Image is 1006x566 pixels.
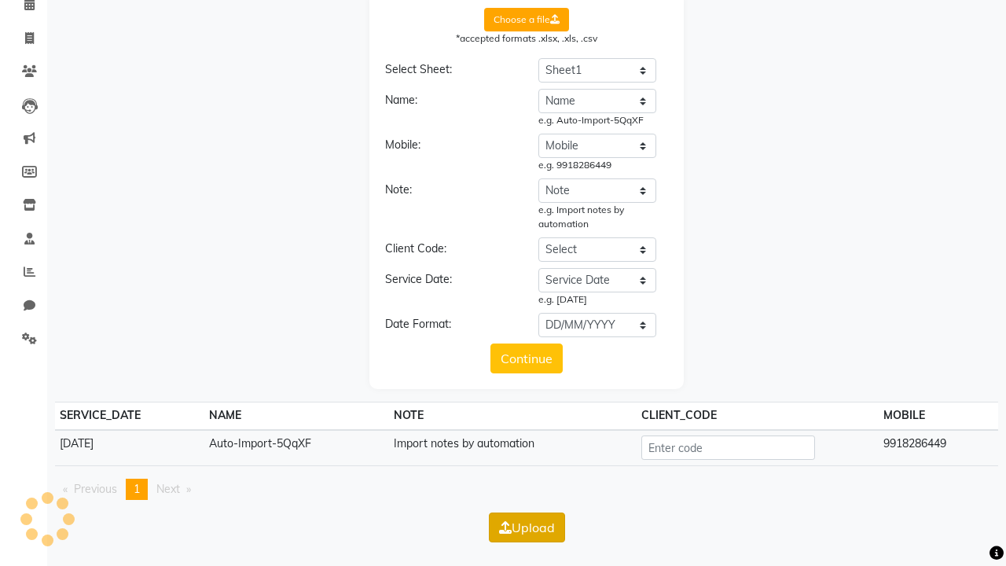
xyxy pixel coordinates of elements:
div: Client Code: [373,241,527,262]
div: e.g. Import notes by automation [538,203,656,231]
td: Import notes by automation [388,430,636,465]
label: Choose a file [484,8,569,31]
th: NOTE [388,402,636,430]
div: Mobile: [373,137,527,172]
nav: Pagination [55,479,998,500]
th: MOBILE [879,402,998,430]
span: 1 [134,482,140,496]
span: Next [156,482,180,496]
div: Note: [373,182,527,231]
div: e.g. 9918286449 [538,158,656,172]
input: Enter code [641,436,816,460]
div: Select Sheet: [373,61,527,83]
button: Upload [489,513,565,542]
span: Previous [74,482,117,496]
td: Auto-Import-5QqXF [204,430,388,465]
th: NAME [204,402,388,430]
div: Service Date: [373,271,527,307]
div: e.g. Auto-Import-5QqXF [538,113,656,127]
button: Continue [490,344,563,373]
div: Name: [373,92,527,127]
td: [DATE] [55,430,204,465]
th: CLIENT_CODE [636,402,878,430]
th: SERVICE_DATE [55,402,204,430]
td: 9918286449 [879,430,998,465]
div: e.g. [DATE] [538,292,656,307]
div: *accepted formats .xlsx, .xls, .csv [385,31,668,46]
div: Date Format: [373,316,527,337]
